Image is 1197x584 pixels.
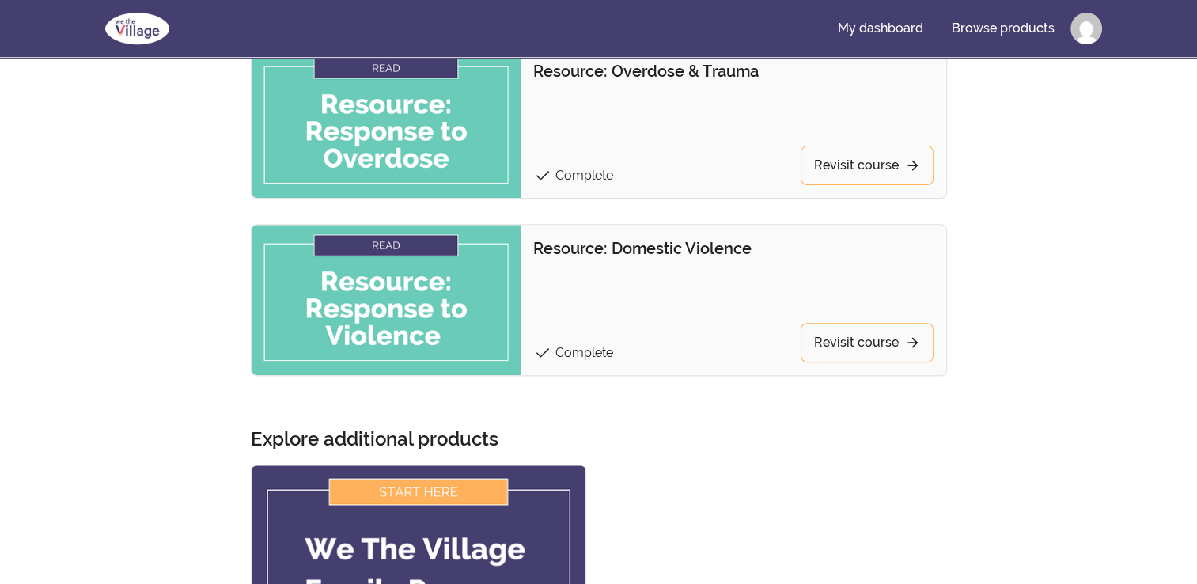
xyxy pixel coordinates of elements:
[825,9,936,47] a: My dashboard
[801,323,934,362] a: Revisit course
[825,9,1102,47] nav: Main
[533,343,552,362] span: check
[533,60,933,82] p: Resource: Overdose & Trauma
[1070,13,1102,44] img: Profile image for Janet Thompson
[939,9,1067,47] a: Browse products
[555,168,613,183] span: Complete
[252,47,521,198] img: Product image for Resource: Overdose & Trauma
[555,345,613,360] span: Complete
[533,166,552,185] span: check
[252,225,521,375] img: Product image for Resource: Domestic Violence
[96,9,179,47] img: We The Village logo
[251,427,498,452] h3: Explore additional products
[801,146,934,185] a: Revisit course
[533,237,933,260] p: Resource: Domestic Violence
